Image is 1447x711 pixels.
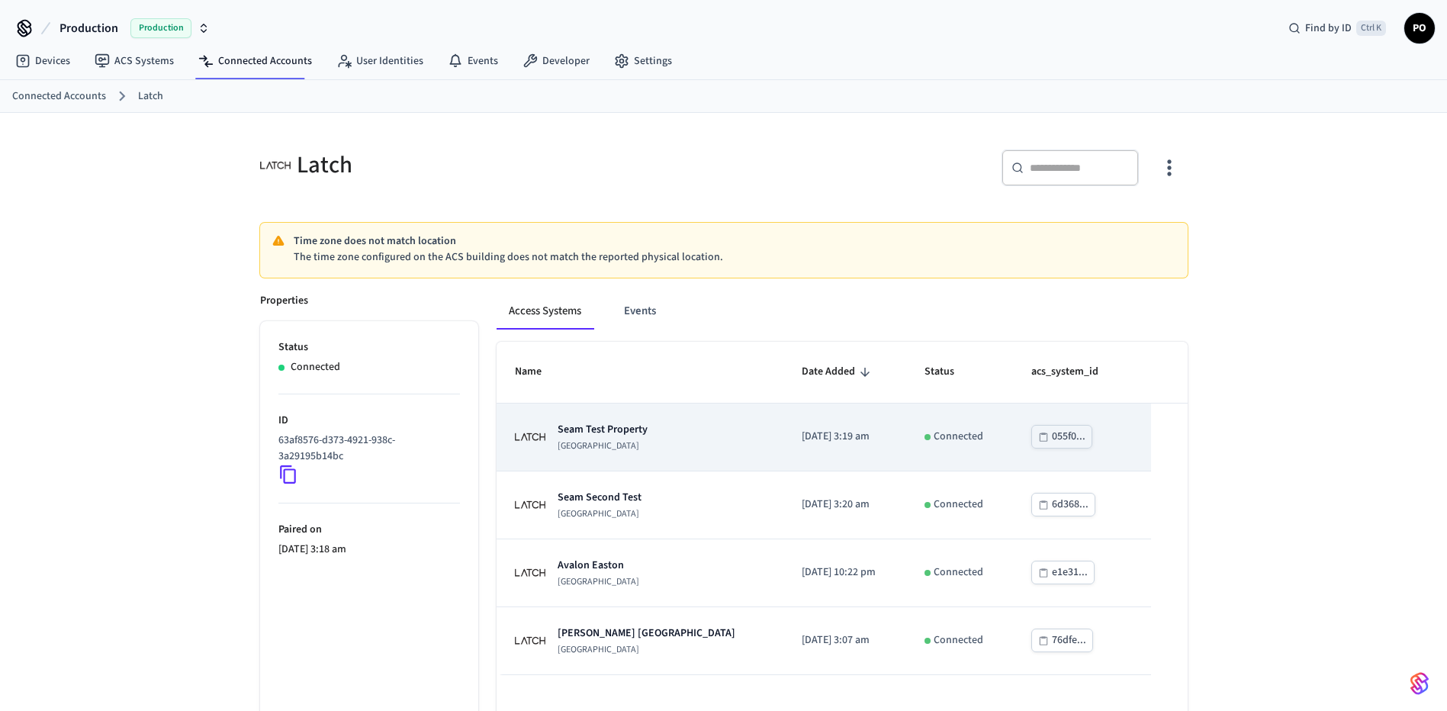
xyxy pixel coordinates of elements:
p: [DATE] 3:19 am [802,429,889,445]
p: 63af8576-d373-4921-938c-3a29195b14bc [278,433,454,465]
p: Connected [934,565,983,581]
span: acs_system_id [1031,360,1118,384]
p: [PERSON_NAME] [GEOGRAPHIC_DATA] [558,626,735,641]
p: Status [278,339,460,355]
a: Devices [3,47,82,75]
img: Latch Building [260,150,291,181]
img: SeamLogoGradient.69752ec5.svg [1410,671,1429,696]
span: Name [515,360,561,384]
a: Latch [138,88,163,105]
p: [DATE] 3:18 am [278,542,460,558]
div: connected account tabs [497,293,1188,330]
div: 055f0... [1052,427,1085,446]
span: Production [59,19,118,37]
p: [DATE] 10:22 pm [802,565,889,581]
p: [GEOGRAPHIC_DATA] [558,508,642,520]
img: Latch Building Logo [515,490,545,520]
div: 76dfe... [1052,631,1086,650]
div: Find by IDCtrl K [1276,14,1398,42]
img: Latch Building Logo [515,422,545,452]
button: 76dfe... [1031,629,1093,652]
p: Seam Second Test [558,490,642,505]
table: sticky table [497,342,1188,674]
img: Latch Building Logo [515,626,545,656]
p: Time zone does not match location [294,233,1175,249]
p: Connected [934,429,983,445]
a: Events [436,47,510,75]
button: e1e31... [1031,561,1095,584]
button: 6d368... [1031,493,1095,516]
div: Latch [260,150,715,181]
p: [DATE] 3:07 am [802,632,889,648]
a: ACS Systems [82,47,186,75]
a: Developer [510,47,602,75]
p: [GEOGRAPHIC_DATA] [558,440,648,452]
button: Events [612,293,668,330]
button: PO [1404,13,1435,43]
p: Connected [934,497,983,513]
div: e1e31... [1052,563,1088,582]
div: 6d368... [1052,495,1088,514]
p: Paired on [278,522,460,538]
span: Status [924,360,974,384]
p: Connected [291,359,340,375]
span: Find by ID [1305,21,1352,36]
a: Connected Accounts [12,88,106,105]
span: Production [130,18,191,38]
span: Date Added [802,360,875,384]
span: PO [1406,14,1433,42]
button: Access Systems [497,293,593,330]
button: 055f0... [1031,425,1092,449]
p: [GEOGRAPHIC_DATA] [558,644,735,656]
p: ID [278,413,460,429]
p: [DATE] 3:20 am [802,497,889,513]
a: User Identities [324,47,436,75]
p: The time zone configured on the ACS building does not match the reported physical location. [294,249,1175,265]
p: Connected [934,632,983,648]
a: Connected Accounts [186,47,324,75]
p: [GEOGRAPHIC_DATA] [558,576,639,588]
p: Seam Test Property [558,422,648,437]
p: Avalon Easton [558,558,639,573]
span: Ctrl K [1356,21,1386,36]
img: Latch Building Logo [515,558,545,588]
p: Properties [260,293,308,309]
a: Settings [602,47,684,75]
